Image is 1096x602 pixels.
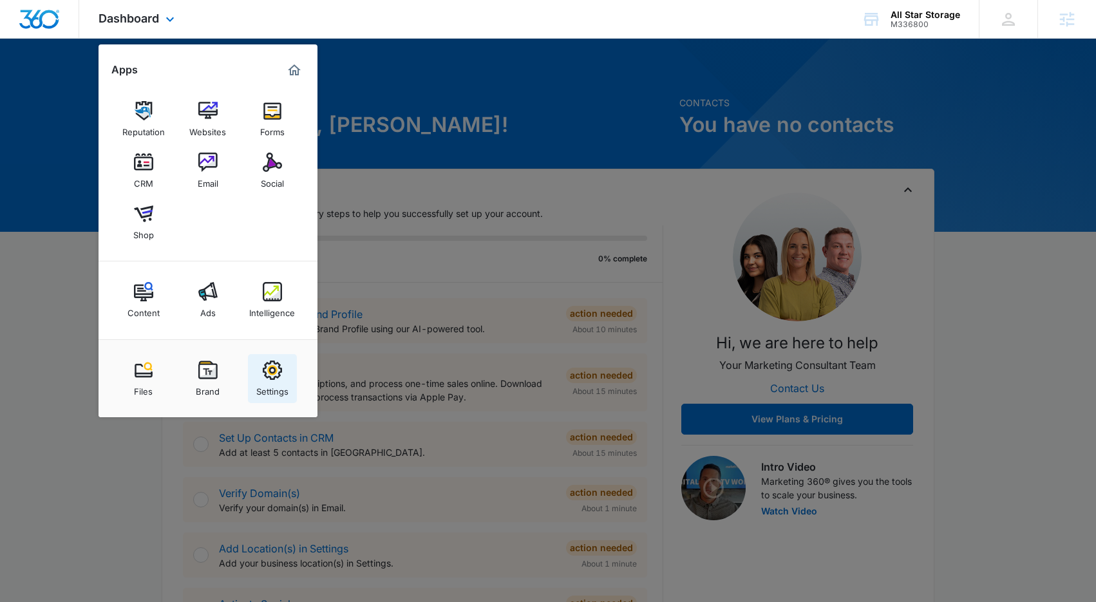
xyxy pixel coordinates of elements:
a: Intelligence [248,276,297,325]
span: Dashboard [99,12,159,25]
div: Brand [196,380,220,397]
div: Keywords by Traffic [142,76,217,84]
div: Forms [260,120,285,137]
a: Email [184,146,232,195]
a: Websites [184,95,232,144]
div: Email [198,172,218,189]
div: Ads [200,301,216,318]
img: tab_domain_overview_orange.svg [35,75,45,85]
img: logo_orange.svg [21,21,31,31]
div: account name [891,10,960,20]
a: Marketing 360® Dashboard [284,60,305,80]
a: Reputation [119,95,168,144]
div: Social [261,172,284,189]
div: CRM [134,172,153,189]
div: Content [128,301,160,318]
a: Brand [184,354,232,403]
div: Domain: [DOMAIN_NAME] [33,33,142,44]
div: v 4.0.25 [36,21,63,31]
a: Content [119,276,168,325]
div: Settings [256,380,288,397]
h2: Apps [111,64,138,76]
div: Intelligence [249,301,295,318]
div: Reputation [122,120,165,137]
a: Ads [184,276,232,325]
a: Forms [248,95,297,144]
div: Shop [133,223,154,240]
img: tab_keywords_by_traffic_grey.svg [128,75,138,85]
div: account id [891,20,960,29]
a: CRM [119,146,168,195]
div: Websites [189,120,226,137]
a: Settings [248,354,297,403]
a: Social [248,146,297,195]
div: Domain Overview [49,76,115,84]
img: website_grey.svg [21,33,31,44]
a: Shop [119,198,168,247]
a: Files [119,354,168,403]
div: Files [134,380,153,397]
